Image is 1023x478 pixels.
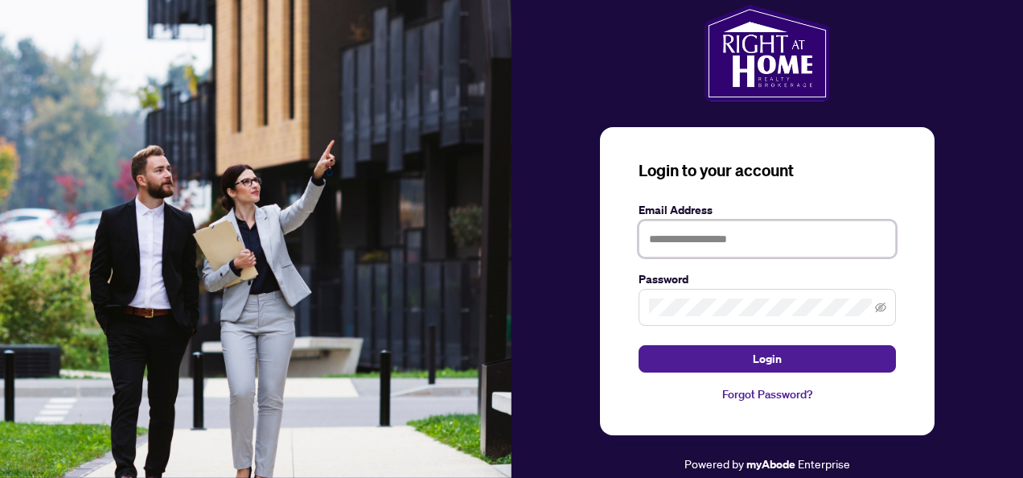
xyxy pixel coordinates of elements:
[746,455,795,473] a: myAbode
[639,345,896,373] button: Login
[639,201,896,219] label: Email Address
[798,456,850,471] span: Enterprise
[639,159,896,182] h3: Login to your account
[684,456,744,471] span: Powered by
[639,270,896,288] label: Password
[639,385,896,403] a: Forgot Password?
[705,5,829,101] img: ma-logo
[753,346,782,372] span: Login
[875,302,886,313] span: eye-invisible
